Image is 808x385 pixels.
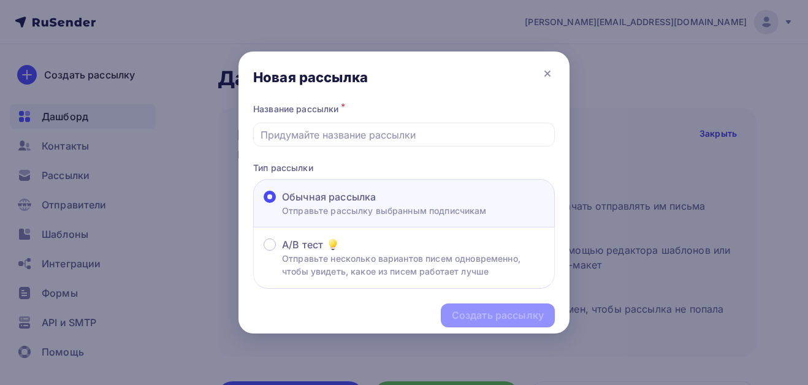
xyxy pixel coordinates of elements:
div: Новая рассылка [253,69,368,86]
p: Отправьте несколько вариантов писем одновременно, чтобы увидеть, какое из писем работает лучше [282,252,544,278]
div: Название рассылки [253,101,555,118]
span: A/B тест [282,237,323,252]
input: Придумайте название рассылки [261,128,548,142]
p: Тип рассылки [253,161,555,174]
span: Обычная рассылка [282,189,376,204]
p: Отправьте рассылку выбранным подписчикам [282,204,487,217]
